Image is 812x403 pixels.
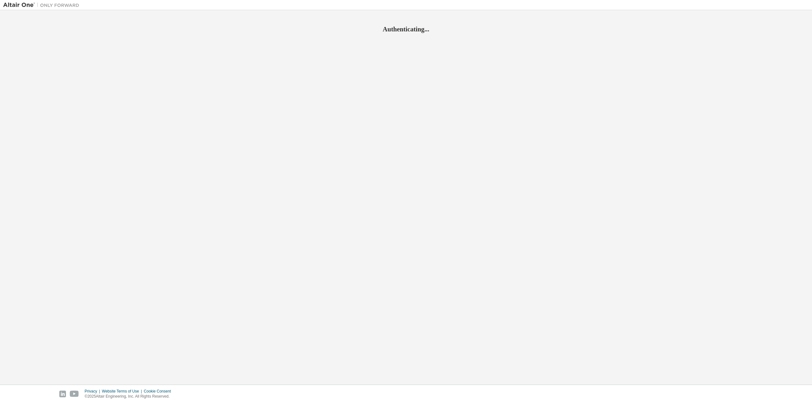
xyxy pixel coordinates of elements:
[85,394,175,399] p: © 2025 Altair Engineering, Inc. All Rights Reserved.
[59,391,66,397] img: linkedin.svg
[3,25,809,33] h2: Authenticating...
[144,389,174,394] div: Cookie Consent
[85,389,102,394] div: Privacy
[102,389,144,394] div: Website Terms of Use
[70,391,79,397] img: youtube.svg
[3,2,82,8] img: Altair One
